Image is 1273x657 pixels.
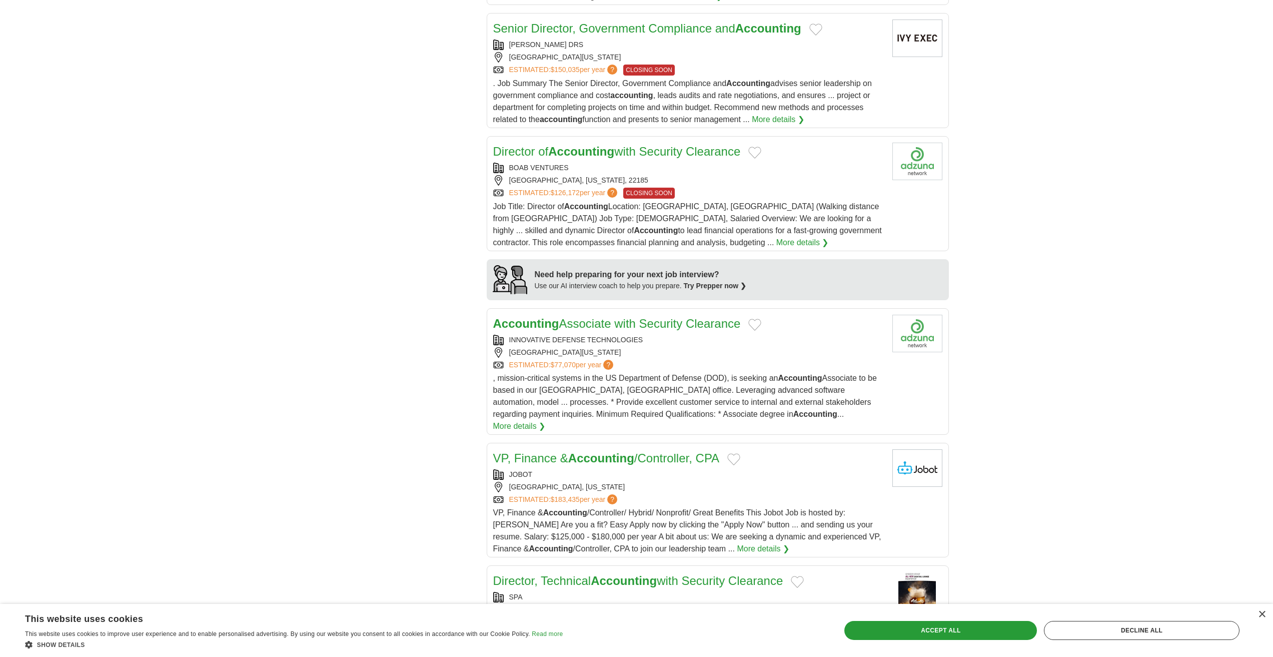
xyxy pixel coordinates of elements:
span: This website uses cookies to improve user experience and to enable personalised advertising. By u... [25,630,530,637]
strong: Accounting [548,145,614,158]
div: BOAB VENTURES [493,163,884,173]
a: Director, TechnicalAccountingwith Security Clearance [493,574,783,587]
strong: Accounting [793,410,837,418]
strong: Accounting [726,79,770,88]
span: $126,172 [550,189,579,197]
a: AccountingAssociate with Security Clearance [493,317,741,330]
strong: Accounting [493,317,559,330]
button: Add to favorite jobs [748,147,761,159]
a: More details ❯ [737,543,789,555]
span: $77,070 [550,361,576,369]
span: ? [607,494,617,504]
a: Read more, opens a new window [532,630,563,637]
span: CLOSING SOON [623,188,675,199]
a: Try Prepper now ❯ [684,282,747,290]
span: Job Title: Director of Location: [GEOGRAPHIC_DATA], [GEOGRAPHIC_DATA] (Walking distance from [GEO... [493,202,882,247]
div: Use our AI interview coach to help you prepare. [535,281,747,291]
a: ESTIMATED:$150,035per year? [509,65,620,76]
div: [GEOGRAPHIC_DATA], [US_STATE], 22185 [493,175,884,186]
div: [PERSON_NAME] DRS [493,40,884,50]
div: INNOVATIVE DEFENSE TECHNOLOGIES [493,335,884,345]
div: This website uses cookies [25,610,538,625]
strong: Accounting [568,451,634,465]
strong: accounting [540,115,582,124]
div: Decline all [1044,621,1239,640]
img: Company logo [892,315,942,352]
a: More details ❯ [493,420,546,432]
span: ? [607,188,617,198]
strong: Accounting [564,202,608,211]
strong: Accounting [543,508,587,517]
a: ESTIMATED:$183,435per year? [509,494,620,505]
span: $150,035 [550,66,579,74]
a: Senior Director, Government Compliance andAccounting [493,22,801,35]
div: Close [1258,611,1265,618]
strong: accounting [610,91,653,100]
div: [GEOGRAPHIC_DATA], [US_STATE] [493,482,884,492]
div: Show details [25,639,563,649]
span: . Job Summary The Senior Director, Government Compliance and advises senior leadership on governm... [493,79,872,124]
img: Company logo [892,20,942,57]
span: Show details [37,641,85,648]
span: ? [607,65,617,75]
a: Director ofAccountingwith Security Clearance [493,145,741,158]
div: Need help preparing for your next job interview? [535,269,747,281]
span: , mission-critical systems in the US Department of Defense (DOD), is seeking an Associate to be b... [493,374,877,418]
span: CLOSING SOON [623,65,675,76]
button: Add to favorite jobs [809,24,822,36]
div: [GEOGRAPHIC_DATA][US_STATE] [493,347,884,358]
strong: Accounting [591,574,657,587]
a: JOBOT [509,470,533,478]
img: Company logo [892,143,942,180]
a: ESTIMATED:$77,070per year? [509,360,616,370]
span: VP, Finance & /Controller/ Hybrid/ Nonprofit/ Great Benefits This Jobot Job is hosted by: [PERSON... [493,508,881,553]
span: $183,435 [550,495,579,503]
img: Jobot logo [892,449,942,487]
button: Add to favorite jobs [791,576,804,588]
span: ? [603,360,613,370]
strong: Accounting [529,544,573,553]
button: Add to favorite jobs [727,453,740,465]
a: ESTIMATED:$126,172per year? [509,188,620,199]
a: VP, Finance &Accounting/Controller, CPA [493,451,720,465]
a: More details ❯ [776,237,829,249]
button: Add to favorite jobs [748,319,761,331]
strong: Accounting [735,22,801,35]
div: [GEOGRAPHIC_DATA][US_STATE] [493,52,884,63]
strong: Accounting [778,374,822,382]
div: Accept all [844,621,1037,640]
img: Atlantis Casino Resort Spa logo [892,572,942,609]
a: SPA [509,593,523,601]
strong: Accounting [634,226,678,235]
a: More details ❯ [752,114,804,126]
